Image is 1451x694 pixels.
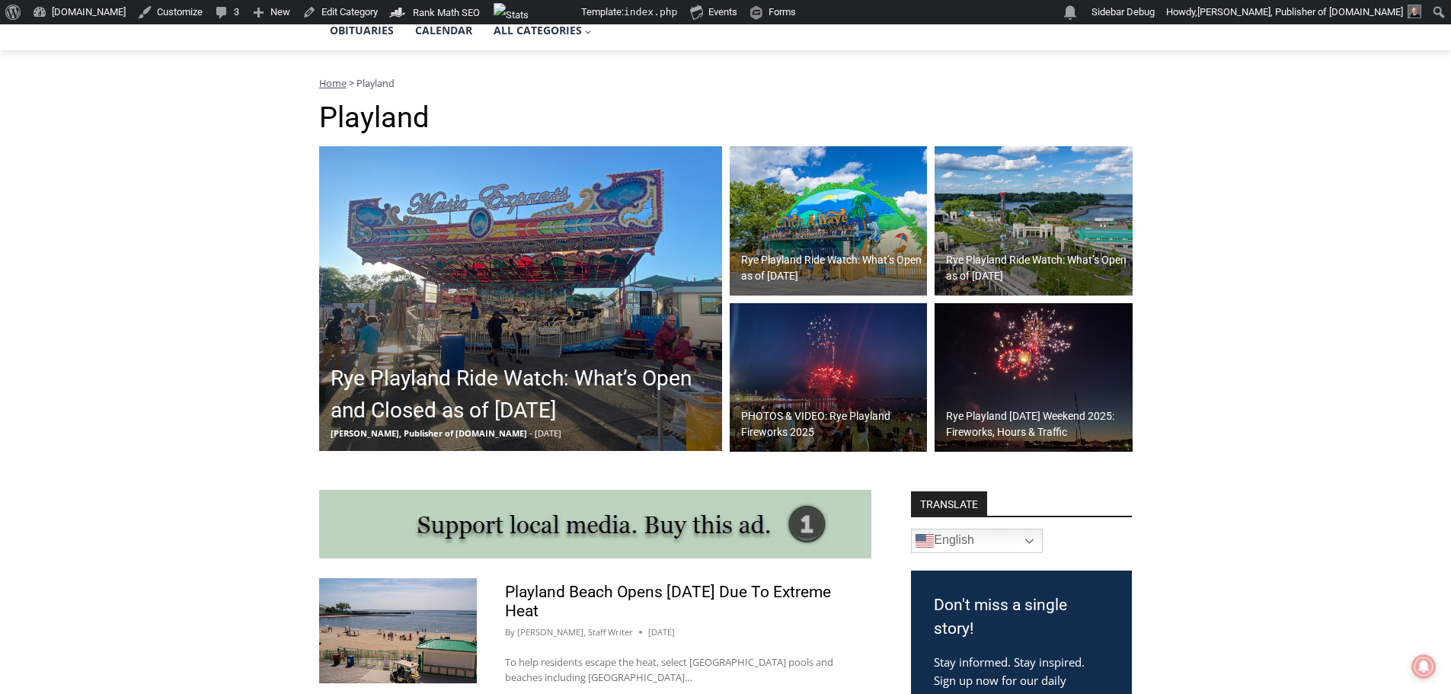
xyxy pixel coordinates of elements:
span: > [349,76,354,90]
img: Rye Playland fireworks July 3, 2022 [935,303,1133,453]
span: [PERSON_NAME], Publisher of [DOMAIN_NAME] [331,427,527,439]
img: support local media, buy this ad [319,490,871,558]
img: s_800_809a2aa2-bb6e-4add-8b5e-749ad0704c34.jpeg [369,1,460,69]
span: Rank Math SEO [413,7,480,18]
a: Intern @ [DOMAIN_NAME] [366,148,738,190]
img: (PHOTO: Playland Beach in 2024. Credit: Justin Gray.) [319,578,477,683]
h2: PHOTOS & VIDEO: Rye Playland Fireworks 2025 [741,408,924,440]
span: By [505,625,515,639]
nav: Breadcrumbs [319,75,1133,91]
h1: Playland [319,101,1133,136]
h3: Don't miss a single story! [934,593,1109,641]
a: Book [PERSON_NAME]'s Good Humor for Your Event [452,5,550,69]
h2: Rye Playland Ride Watch: What’s Open as of [DATE] [946,252,1129,284]
span: Open Tues. - Sun. [PHONE_NUMBER] [5,157,149,215]
button: Child menu of All Categories [483,11,603,50]
p: To help residents escape the heat, select [GEOGRAPHIC_DATA] pools and beaches including [GEOGRAPH... [505,654,843,686]
h2: Rye Playland Ride Watch: What’s Open and Closed as of [DATE] [331,363,718,427]
a: Calendar [404,11,483,50]
img: (PHOTO: The Catch A Wave ride at Rye Playland. File photo 2024. Credit: Alex Lee.) [730,146,928,296]
span: Intern @ [DOMAIN_NAME] [398,152,706,186]
a: Open Tues. - Sun. [PHONE_NUMBER] [1,153,153,190]
span: [DATE] [535,427,561,439]
a: Rye Playland Ride Watch: What’s Open as of [DATE] [730,146,928,296]
img: Views over 48 hours. Click for more Jetpack Stats. [494,3,579,21]
a: Rye Playland Ride Watch: What’s Open as of [DATE] [935,146,1133,296]
div: "[PERSON_NAME] and I covered the [DATE] Parade, which was a really eye opening experience as I ha... [385,1,720,148]
a: English [911,529,1043,553]
div: "the precise, almost orchestrated movements of cutting and assembling sushi and [PERSON_NAME] mak... [156,95,216,182]
span: index.php [624,6,677,18]
a: [PERSON_NAME], Staff Writer [517,626,633,638]
h2: Rye Playland Ride Watch: What’s Open as of [DATE] [741,252,924,284]
a: Home [319,76,347,90]
strong: TRANSLATE [911,491,987,516]
a: Rye Playland Ride Watch: What’s Open and Closed as of [DATE] [PERSON_NAME], Publisher of [DOMAIN_... [319,146,722,451]
a: Rye Playland [DATE] Weekend 2025: Fireworks, Hours & Traffic [935,303,1133,453]
a: Obituaries [319,11,404,50]
img: (PHOTO: A bird's eye view on Rye Playland. File photo 2024. Credit: Alex Lee.) [935,146,1133,296]
span: [PERSON_NAME], Publisher of [DOMAIN_NAME] [1197,6,1403,18]
h4: Book [PERSON_NAME]'s Good Humor for Your Event [464,16,530,59]
h2: Rye Playland [DATE] Weekend 2025: Fireworks, Hours & Traffic [946,408,1129,440]
img: (PHOTO: Fireworks at Rye Playland on July 4, 2025.) [730,303,928,453]
a: Playland Beach Opens [DATE] Due To Extreme Heat [505,583,831,620]
time: [DATE] [648,625,675,639]
img: en [916,532,934,550]
span: Playland [356,76,395,90]
a: PHOTOS & VIDEO: Rye Playland Fireworks 2025 [730,303,928,453]
span: - [529,427,532,439]
div: Serving [GEOGRAPHIC_DATA] Since [DATE] [100,27,376,42]
img: (PHOTO: The Music Express ride at Rye Playland. File photo.) [319,146,722,451]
